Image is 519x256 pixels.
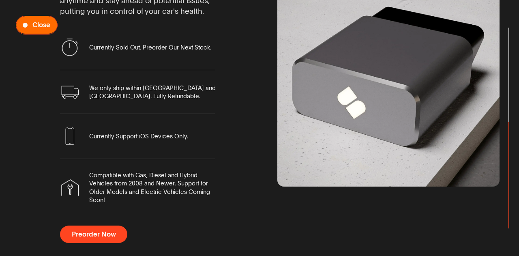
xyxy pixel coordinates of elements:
span: We only ship within [GEOGRAPHIC_DATA] and [89,84,216,92]
button: Close [16,16,58,34]
span: Vehicles from 2008 and Newer. Support for [89,179,208,187]
span: Compatible with Gas, Diesel and Hybrid [89,171,197,179]
span: Currently Support iOS Devices Only. [89,132,188,140]
button: Preorder Now [60,226,127,243]
img: Delivery Icon [61,86,79,99]
span: Compatible with Gas, Diesel and Hybrid Vehicles from 2008 and Newer. Support for Older Models and... [89,171,210,204]
span: Preorder Now [72,231,116,238]
img: Phone Icon [61,127,79,145]
img: Mechanic Icon [61,179,79,196]
img: Timed Promo Icon [61,39,79,56]
span: Older Models and Electric Vehicles Coming [89,188,210,196]
span: Close [32,22,50,28]
span: [GEOGRAPHIC_DATA]. Fully Refundable. [89,92,200,100]
span: Currently Sold Out. Preorder Our Next Stock. [89,43,211,52]
span: We only ship within United States and Canada. Fully Refundable. [89,84,216,101]
span: putting you in control of your car's health. [60,6,204,17]
span: Soon! [89,196,105,204]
